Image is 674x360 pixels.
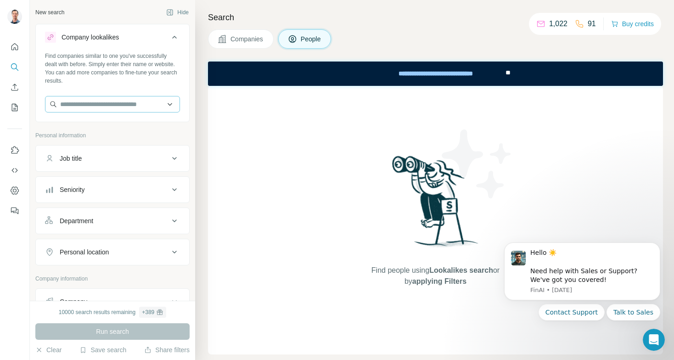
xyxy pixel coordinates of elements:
[490,231,674,355] iframe: Intercom notifications message
[549,18,567,29] p: 1,022
[36,241,189,263] button: Personal location
[60,216,93,225] div: Department
[208,11,663,24] h4: Search
[36,147,189,169] button: Job title
[36,179,189,201] button: Seniority
[60,185,84,194] div: Seniority
[230,34,264,44] span: Companies
[35,8,64,17] div: New search
[7,9,22,24] img: Avatar
[7,99,22,116] button: My lists
[7,182,22,199] button: Dashboard
[611,17,654,30] button: Buy credits
[643,329,665,351] iframe: Intercom live chat
[36,26,189,52] button: Company lookalikes
[60,297,87,306] div: Company
[7,202,22,219] button: Feedback
[59,307,166,318] div: 10000 search results remaining
[436,123,518,205] img: Surfe Illustration - Stars
[7,79,22,96] button: Enrich CSV
[45,52,180,85] div: Find companies similar to one you've successfully dealt with before. Simply enter their name or w...
[60,154,82,163] div: Job title
[588,18,596,29] p: 91
[7,142,22,158] button: Use Surfe on LinkedIn
[62,33,119,42] div: Company lookalikes
[36,210,189,232] button: Department
[160,6,195,19] button: Hide
[36,291,189,313] button: Company
[388,153,483,256] img: Surfe Illustration - Woman searching with binoculars
[7,39,22,55] button: Quick start
[429,266,493,274] span: Lookalikes search
[35,345,62,354] button: Clear
[60,247,109,257] div: Personal location
[208,62,663,86] iframe: Banner
[7,59,22,75] button: Search
[7,162,22,179] button: Use Surfe API
[35,131,190,140] p: Personal information
[301,34,322,44] span: People
[142,308,154,316] div: + 389
[35,275,190,283] p: Company information
[144,345,190,354] button: Share filters
[79,345,126,354] button: Save search
[362,265,509,287] span: Find people using or by
[412,277,466,285] span: applying Filters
